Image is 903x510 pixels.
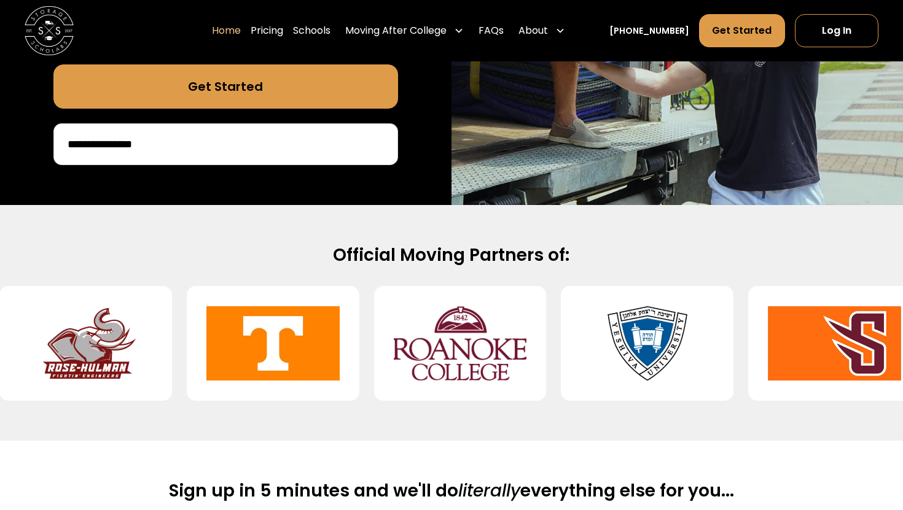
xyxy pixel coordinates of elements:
a: Home [212,14,241,48]
a: Pricing [251,14,283,48]
a: Get Started [53,64,398,109]
img: Rose-Hulman Institute of Technology [19,296,152,391]
a: Schools [293,14,330,48]
a: home [25,6,74,55]
h2: Sign up in 5 minutes and we'll do everything else for you... [169,480,734,503]
a: Get Started [699,14,784,47]
a: FAQs [479,14,504,48]
img: Yeshiva University [580,296,714,391]
h2: Official Moving Partners of: [57,244,845,267]
a: Log In [795,14,878,47]
div: Moving After College [345,23,447,38]
div: About [514,14,570,48]
div: Moving After College [340,14,469,48]
img: University of Tennessee-Knoxville [206,296,340,391]
img: Roanoke College [394,296,527,391]
img: Storage Scholars main logo [25,6,74,55]
div: About [518,23,548,38]
img: Susquehanna University [768,296,901,391]
span: literally [458,479,520,503]
a: [PHONE_NUMBER] [609,25,689,37]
